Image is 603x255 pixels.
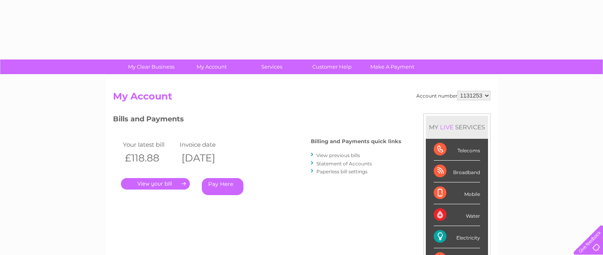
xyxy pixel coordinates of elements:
a: Services [239,59,304,74]
div: LIVE [438,123,455,131]
a: Customer Help [299,59,365,74]
div: Telecoms [434,139,480,161]
a: View previous bills [316,152,360,158]
h2: My Account [113,91,490,106]
td: Your latest bill [121,139,178,150]
a: Pay Here [202,178,243,195]
div: Account number [416,91,490,100]
a: My Account [179,59,244,74]
div: Electricity [434,226,480,248]
div: Water [434,204,480,226]
a: . [121,178,190,190]
a: Paperless bill settings [316,169,368,174]
div: Broadband [434,161,480,182]
h3: Bills and Payments [113,113,401,127]
a: My Clear Business [119,59,184,74]
a: Statement of Accounts [316,161,372,167]
div: MY SERVICES [426,116,488,138]
div: Mobile [434,182,480,204]
a: Make A Payment [360,59,425,74]
h4: Billing and Payments quick links [311,138,401,144]
td: Invoice date [178,139,235,150]
th: £118.88 [121,150,178,166]
th: [DATE] [178,150,235,166]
